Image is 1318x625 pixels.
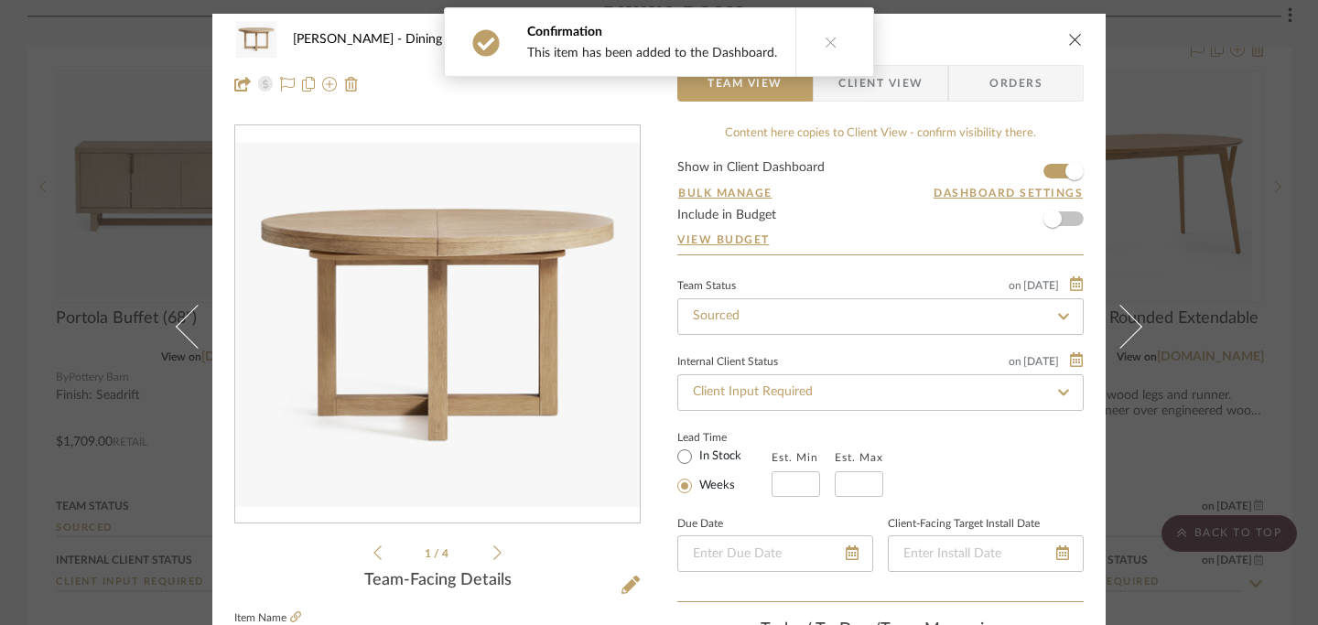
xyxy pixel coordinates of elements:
[677,232,1084,247] a: View Budget
[677,185,773,201] button: Bulk Manage
[434,548,442,559] span: /
[1067,31,1084,48] button: close
[1021,279,1061,292] span: [DATE]
[235,143,640,507] div: 0
[933,185,1084,201] button: Dashboard Settings
[677,374,1084,411] input: Type to Search…
[442,548,451,559] span: 4
[677,358,778,367] div: Internal Client Status
[969,65,1063,102] span: Orders
[293,33,405,46] span: [PERSON_NAME]
[234,571,641,591] div: Team-Facing Details
[888,520,1040,529] label: Client-Facing Target Install Date
[677,282,736,291] div: Team Status
[838,65,923,102] span: Client View
[677,298,1084,335] input: Type to Search…
[1021,355,1061,368] span: [DATE]
[677,429,772,446] label: Lead Time
[677,124,1084,143] div: Content here copies to Client View - confirm visibility there.
[527,23,777,41] div: Confirmation
[425,548,434,559] span: 1
[677,535,873,572] input: Enter Due Date
[677,446,772,497] mat-radio-group: Select item type
[677,520,723,529] label: Due Date
[696,448,741,465] label: In Stock
[888,535,1084,572] input: Enter Install Date
[772,451,818,464] label: Est. Min
[344,77,359,92] img: Remove from project
[1009,280,1021,291] span: on
[234,21,278,58] img: b84a0ae9-7b2d-4dd4-8eae-f39d6eefbb4e_48x40.jpg
[405,33,492,46] span: Dining Room
[835,451,883,464] label: Est. Max
[1009,356,1021,367] span: on
[696,478,735,494] label: Weeks
[527,45,777,61] div: This item has been added to the Dashboard.
[235,143,640,507] img: b84a0ae9-7b2d-4dd4-8eae-f39d6eefbb4e_436x436.jpg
